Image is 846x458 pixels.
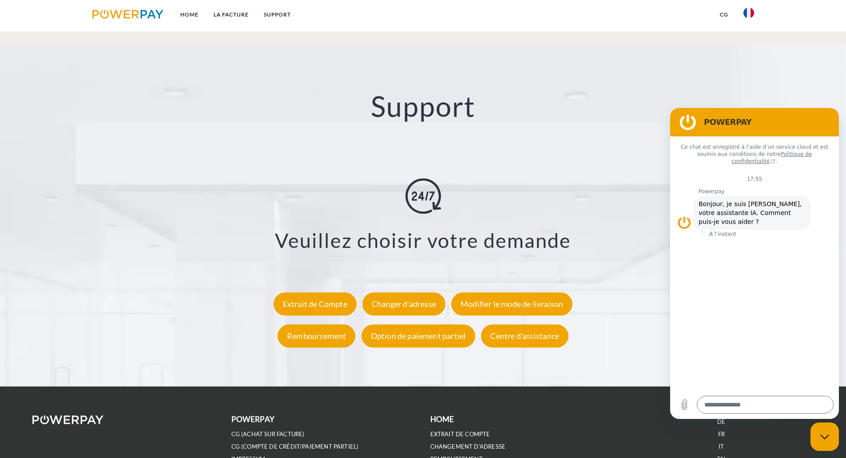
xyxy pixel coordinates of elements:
a: EXTRAIT DE COMPTE [430,430,490,438]
a: Support [256,7,298,23]
a: CG (Compte de crédit/paiement partiel) [231,443,359,450]
div: Remboursement [278,324,355,347]
a: Option de paiement partiel [359,331,478,341]
b: POWERPAY [231,414,274,424]
iframe: Bouton de lancement de la fenêtre de messagerie, conversation en cours [810,422,839,451]
a: Changer d'adresse [360,299,448,309]
a: FR [718,430,725,438]
div: Centre d'assistance [481,324,568,347]
div: Modifier le mode de livraison [451,292,572,315]
div: Changer d'adresse [362,292,445,315]
a: CG [712,7,736,23]
a: Modifier le mode de livraison [449,299,575,309]
iframe: Fenêtre de messagerie [670,108,839,419]
h2: Support [42,89,804,124]
h3: Veuillez choisir votre demande [53,228,793,253]
a: Centre d'assistance [479,331,570,341]
a: CG (achat sur facture) [231,430,305,438]
img: fr [743,8,754,18]
a: Remboursement [275,331,357,341]
a: Changement d'adresse [430,443,506,450]
a: Extrait de Compte [271,299,359,309]
img: online-shopping.svg [405,178,441,214]
a: IT [719,443,724,450]
a: LA FACTURE [206,7,256,23]
div: Extrait de Compte [274,292,357,315]
a: Home [173,7,206,23]
a: DE [717,418,725,426]
b: Home [430,414,454,424]
div: Option de paiement partiel [361,324,476,347]
img: logo-powerpay.svg [92,10,164,19]
img: logo-powerpay-white.svg [32,415,104,424]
